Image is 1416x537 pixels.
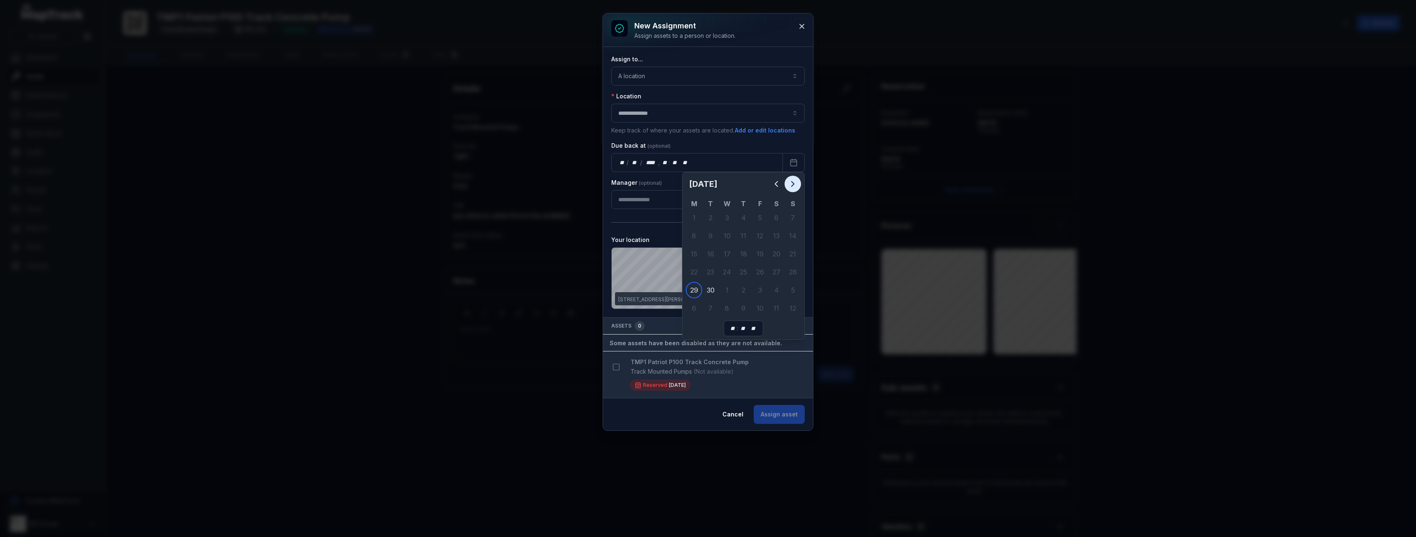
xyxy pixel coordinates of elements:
label: Due back at [611,142,671,150]
span: (Not available) [631,368,734,375]
div: Tuesday 30 September 2025 [702,282,719,298]
div: 17 [719,246,735,262]
div: 24 [719,264,735,280]
div: 1 [686,209,702,226]
div: 7 [785,209,801,226]
label: Location [611,92,641,100]
div: Friday 3 October 2025 [752,282,768,298]
div: 23 [702,264,719,280]
canvas: Map [612,248,804,309]
div: Calendar [686,176,801,336]
div: Friday 10 October 2025 [752,300,768,316]
div: 8 [719,300,735,316]
div: Monday 6 October 2025 [686,300,702,316]
div: Tuesday 9 September 2025 [702,228,719,244]
div: 18 [735,246,752,262]
div: Wednesday 8 October 2025 [719,300,735,316]
div: Sunday 21 September 2025 [785,246,801,262]
div: 19 [752,246,768,262]
div: , [658,158,661,167]
div: / [626,158,629,167]
div: / [640,158,643,167]
div: Tuesday 2 September 2025 [702,209,719,226]
div: am/pm, [681,158,690,167]
th: F [752,199,768,209]
div: Saturday 13 September 2025 [768,228,785,244]
div: 16 [702,246,719,262]
div: Sunday 7 September 2025 [785,209,801,226]
div: 26 [752,264,768,280]
div: 4 [768,282,785,298]
div: Friday 12 September 2025 [752,228,768,244]
div: Assign assets to a person or location. [634,32,736,40]
div: September 2025 [686,176,801,317]
div: Wednesday 24 September 2025 [719,264,735,280]
div: Tuesday 7 October 2025 [702,300,719,316]
div: hour, [661,158,669,167]
div: 11 [768,300,785,316]
button: Next [785,176,801,192]
div: Sunday 12 October 2025 [785,300,801,316]
div: 7 [702,300,719,316]
div: 21 [785,246,801,262]
div: minute, [671,158,679,167]
div: 8 [686,228,702,244]
div: 20 [768,246,785,262]
div: 2 [702,209,719,226]
div: 12 [752,228,768,244]
div: 27 [768,264,785,280]
label: Your location [611,236,650,244]
label: Manager [611,179,662,187]
div: Reserved [630,379,691,391]
div: Tuesday 16 September 2025 [702,246,719,262]
div: Sunday 28 September 2025 [785,264,801,280]
div: 12 [785,300,801,316]
div: month, [629,158,640,167]
table: September 2025 [686,199,801,317]
div: Wednesday 10 September 2025 [719,228,735,244]
span: Assets [611,321,645,331]
div: Sunday 14 September 2025 [785,228,801,244]
div: Saturday 4 October 2025 [768,282,785,298]
div: Thursday 18 September 2025 [735,246,752,262]
div: 13 [768,228,785,244]
button: Calendar [783,153,805,172]
div: Friday 5 September 2025 [752,209,768,226]
th: S [785,199,801,209]
div: Wednesday 1 October 2025 [719,282,735,298]
div: 9 [735,300,752,316]
div: 10 [719,228,735,244]
div: Thursday 11 September 2025 [735,228,752,244]
div: Saturday 6 September 2025 [768,209,785,226]
div: Monday 15 September 2025 [686,246,702,262]
div: Wednesday 3 September 2025 [719,209,735,226]
div: Thursday 2 October 2025 [735,282,752,298]
div: Monday 8 September 2025 [686,228,702,244]
button: Cancel [715,405,750,424]
div: 3 [752,282,768,298]
span: [DATE] [669,382,686,388]
div: Tuesday 23 September 2025 [702,264,719,280]
div: 11 [735,228,752,244]
div: Friday 19 September 2025 [752,246,768,262]
div: am/pm, [749,324,758,332]
p: Keep track of where your assets are located. [611,126,805,135]
div: 29 [686,282,702,298]
th: T [735,199,752,209]
div: : [737,324,739,332]
div: Saturday 11 October 2025 [768,300,785,316]
div: 14 [785,228,801,244]
button: Add or edit locations [734,126,796,135]
div: 15 [686,246,702,262]
div: : [669,158,671,167]
strong: TMP1 Patriot P100 Track Concrete Pump [631,358,806,366]
input: assignment-add:cf[907ad3fd-eed4-49d8-ad84-d22efbadc5a5]-label [611,190,805,209]
div: 6 [686,300,702,316]
strong: Some assets have been disabled as they are not available. [610,339,782,346]
th: W [719,199,735,209]
div: 2 [735,282,752,298]
time: 10/14/2025, 11:00:00 PM [669,382,686,388]
div: minute, [739,324,747,332]
div: Wednesday 17 September 2025 [719,246,735,262]
div: 1 [719,282,735,298]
